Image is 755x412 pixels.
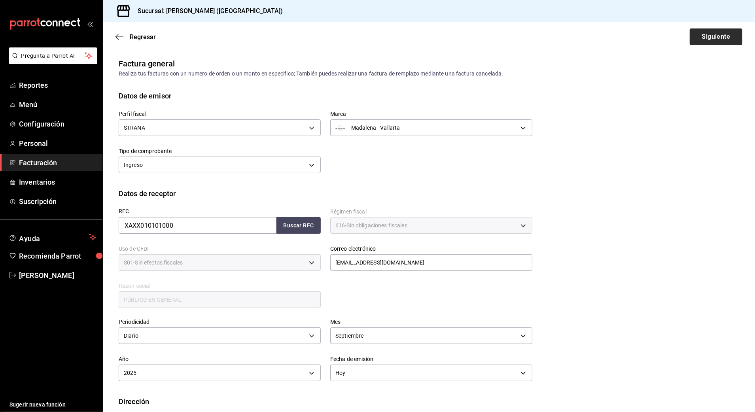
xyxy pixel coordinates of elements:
span: Menú [19,99,96,110]
label: Mes [330,319,532,325]
button: open_drawer_menu [87,21,93,27]
div: Factura general [119,58,175,70]
label: Régimen fiscal [330,209,532,215]
div: Septiembre [330,327,532,344]
button: Regresar [115,33,156,41]
div: Realiza tus facturas con un numero de orden o un monto en especifico; También puedes realizar una... [119,70,739,78]
label: Razón social [119,283,321,289]
span: Regresar [130,33,156,41]
span: Personal [19,138,96,149]
span: Pregunta a Parrot AI [21,52,85,60]
span: Suscripción [19,196,96,207]
label: Tipo de comprobante [119,149,321,154]
div: Datos de receptor [119,188,176,199]
label: Marca [330,112,532,117]
div: Datos de emisor [119,91,171,101]
label: Correo electrónico [330,246,532,252]
span: S01 - Sin efectos fiscales [124,259,183,266]
div: Diario [119,327,321,344]
button: Pregunta a Parrot AI [9,47,97,64]
div: STRANA [119,119,321,136]
div: 2025 [119,365,321,381]
span: Ayuda [19,232,86,242]
label: Perfil fiscal [119,112,321,117]
span: Reportes [19,80,96,91]
label: Uso de CFDI [119,246,321,252]
label: Fecha de emisión [330,357,532,362]
span: Madalena - Vallarta [351,124,400,132]
img: LOGO_MADALENA_2.jpg [335,123,345,132]
div: Dirección [119,396,149,407]
span: Facturación [19,157,96,168]
label: Periodicidad [119,319,321,325]
span: Ingreso [124,161,143,169]
span: [PERSON_NAME] [19,270,96,281]
button: Siguiente [690,28,742,45]
h3: Sucursal: [PERSON_NAME] ([GEOGRAPHIC_DATA]) [131,6,283,16]
button: Buscar RFC [276,217,321,234]
span: Recomienda Parrot [19,251,96,261]
div: Hoy [330,365,532,381]
span: 616 - Sin obligaciones fiscales [335,221,407,229]
span: Inventarios [19,177,96,187]
span: Sugerir nueva función [9,401,96,409]
a: Pregunta a Parrot AI [6,57,97,66]
label: Año [119,357,321,362]
span: Configuración [19,119,96,129]
label: RFC [119,208,321,214]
